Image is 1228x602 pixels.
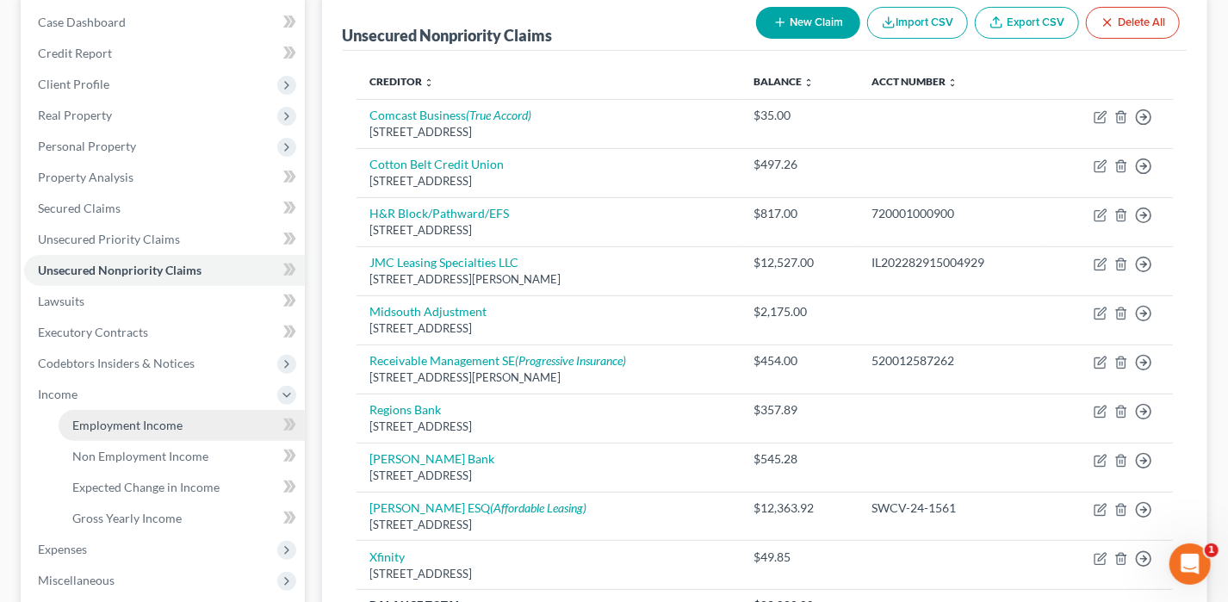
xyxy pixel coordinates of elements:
[38,170,133,184] span: Property Analysis
[467,108,532,122] i: (True Accord)
[871,205,1033,222] div: 720001000900
[754,450,845,468] div: $545.28
[370,566,726,582] div: [STREET_ADDRESS]
[38,263,202,277] span: Unsecured Nonpriority Claims
[370,320,726,337] div: [STREET_ADDRESS]
[975,7,1079,39] a: Export CSV
[24,286,305,317] a: Lawsuits
[72,511,182,525] span: Gross Yearly Income
[756,7,860,39] button: New Claim
[370,468,726,484] div: [STREET_ADDRESS]
[38,108,112,122] span: Real Property
[947,78,958,88] i: unfold_more
[871,254,1033,271] div: IL202282915004929
[72,449,208,463] span: Non Employment Income
[754,254,845,271] div: $12,527.00
[370,549,406,564] a: Xfinity
[370,517,726,533] div: [STREET_ADDRESS]
[370,500,587,515] a: [PERSON_NAME] ESQ(Affordable Leasing)
[370,124,726,140] div: [STREET_ADDRESS]
[370,271,726,288] div: [STREET_ADDRESS][PERSON_NAME]
[754,107,845,124] div: $35.00
[38,46,112,60] span: Credit Report
[38,325,148,339] span: Executory Contracts
[59,503,305,534] a: Gross Yearly Income
[803,78,814,88] i: unfold_more
[38,542,87,556] span: Expenses
[516,353,627,368] i: (Progressive Insurance)
[370,419,726,435] div: [STREET_ADDRESS]
[24,38,305,69] a: Credit Report
[38,387,78,401] span: Income
[754,303,845,320] div: $2,175.00
[343,25,553,46] div: Unsecured Nonpriority Claims
[24,162,305,193] a: Property Analysis
[38,294,84,308] span: Lawsuits
[38,232,180,246] span: Unsecured Priority Claims
[370,304,487,319] a: Midsouth Adjustment
[370,369,726,386] div: [STREET_ADDRESS][PERSON_NAME]
[754,500,845,517] div: $12,363.92
[370,206,510,220] a: H&R Block/Pathward/EFS
[754,352,845,369] div: $454.00
[871,500,1033,517] div: SWCV-24-1561
[38,201,121,215] span: Secured Claims
[871,75,958,88] a: Acct Number unfold_more
[24,317,305,348] a: Executory Contracts
[754,75,814,88] a: Balance unfold_more
[38,573,115,587] span: Miscellaneous
[867,7,968,39] button: Import CSV
[38,356,195,370] span: Codebtors Insiders & Notices
[1086,7,1180,39] button: Delete All
[24,255,305,286] a: Unsecured Nonpriority Claims
[425,78,435,88] i: unfold_more
[1169,543,1211,585] iframe: Intercom live chat
[491,500,587,515] i: (Affordable Leasing)
[38,77,109,91] span: Client Profile
[754,401,845,419] div: $357.89
[754,205,845,222] div: $817.00
[72,418,183,432] span: Employment Income
[38,15,126,29] span: Case Dashboard
[871,352,1033,369] div: 520012587262
[370,222,726,239] div: [STREET_ADDRESS]
[59,472,305,503] a: Expected Change in Income
[59,441,305,472] a: Non Employment Income
[754,549,845,566] div: $49.85
[24,7,305,38] a: Case Dashboard
[370,173,726,189] div: [STREET_ADDRESS]
[370,353,627,368] a: Receivable Management SE(Progressive Insurance)
[370,108,532,122] a: Comcast Business(True Accord)
[24,224,305,255] a: Unsecured Priority Claims
[370,75,435,88] a: Creditor unfold_more
[370,402,442,417] a: Regions Bank
[72,480,220,494] span: Expected Change in Income
[370,451,495,466] a: [PERSON_NAME] Bank
[24,193,305,224] a: Secured Claims
[38,139,136,153] span: Personal Property
[370,157,505,171] a: Cotton Belt Credit Union
[370,255,519,270] a: JMC Leasing Specialties LLC
[59,410,305,441] a: Employment Income
[1205,543,1219,557] span: 1
[754,156,845,173] div: $497.26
